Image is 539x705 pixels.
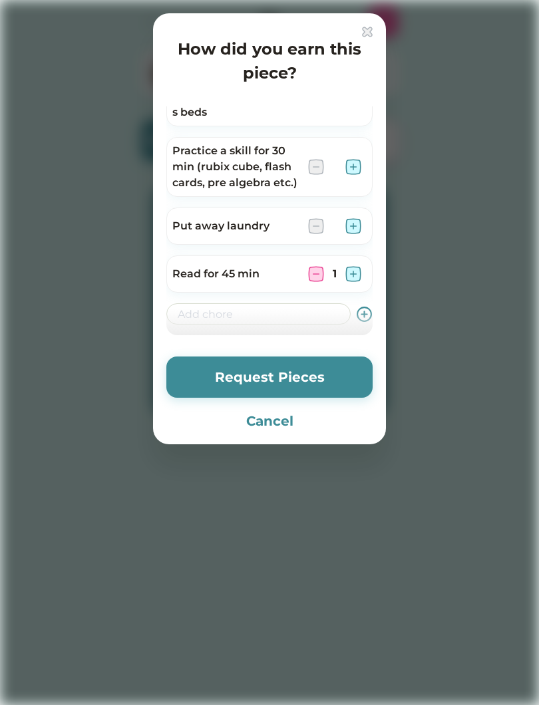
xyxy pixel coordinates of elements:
[166,411,373,431] button: Cancel
[166,356,373,398] button: Request Pieces
[166,303,351,325] input: Add chore
[166,37,373,85] h4: How did you earn this piece?
[308,266,324,282] img: interface-remove-square--subtract-buttons-remove-add-button-square-delete.svg
[172,266,297,282] div: Read for 45 min
[329,266,340,282] div: 1
[345,218,361,234] img: interface-add-square--square-remove-cross-buttons-add-plus-button.svg
[345,266,361,282] img: interface-add-square--square-remove-cross-buttons-add-plus-button.svg
[362,27,373,37] img: interface-delete-2--remove-bold-add-button-buttons-delete.svg
[172,218,297,234] div: Put away laundry
[308,218,324,234] img: interface-remove-square--subtract-grey-buttons-remove-add-button-square-delete.svg
[308,159,324,175] img: interface-remove-square--subtract-grey-buttons-remove-add-button-square-delete.svg
[345,159,361,175] img: interface-add-square--square-remove-cross-buttons-add-plus-button.svg
[172,143,297,191] div: Practice a skill for 30 min (rubix cube, flash cards, pre algebra etc.)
